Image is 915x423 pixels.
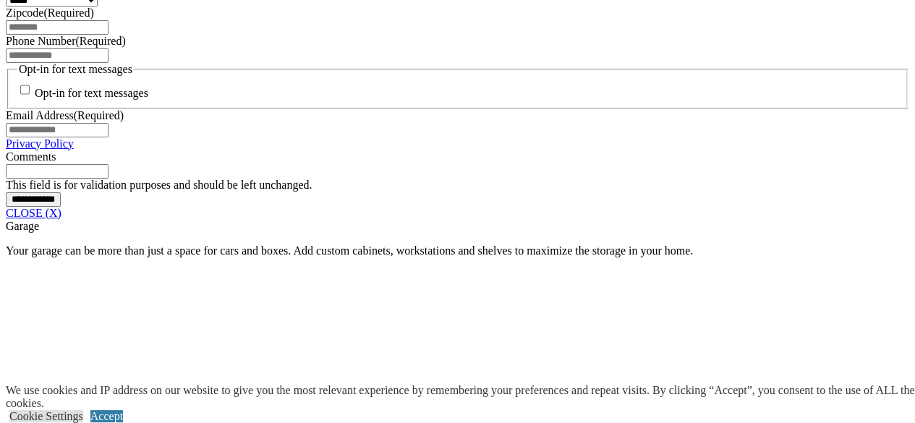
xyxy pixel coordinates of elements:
label: Email Address [6,109,124,121]
label: Zipcode [6,7,94,19]
a: Cookie Settings [9,410,83,422]
a: CLOSE (X) [6,207,61,219]
span: (Required) [74,109,124,121]
span: (Required) [75,35,125,47]
div: We use cookies and IP address on our website to give you the most relevant experience by remember... [6,384,915,410]
span: (Required) [43,7,93,19]
a: Privacy Policy [6,137,74,150]
label: Phone Number [6,35,126,47]
label: Opt-in for text messages [35,87,148,100]
p: Your garage can be more than just a space for cars and boxes. Add custom cabinets, workstations a... [6,244,909,257]
div: This field is for validation purposes and should be left unchanged. [6,179,909,192]
a: Accept [90,410,123,422]
legend: Opt-in for text messages [17,63,134,76]
label: Comments [6,150,56,163]
span: Garage [6,220,39,232]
